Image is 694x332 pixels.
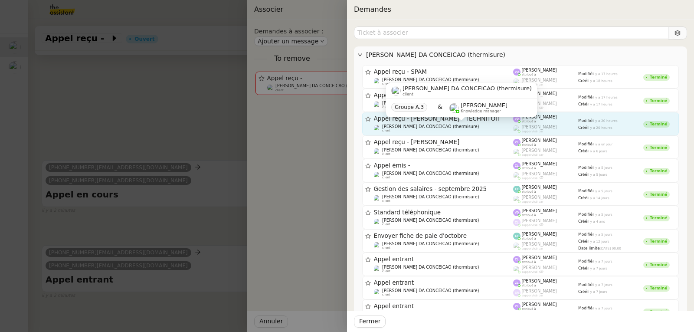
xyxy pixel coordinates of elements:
span: attribué à [522,237,536,240]
span: suppervisé par [522,270,543,274]
app-user-label: Knowledge manager [449,102,507,114]
span: [PERSON_NAME] [522,161,557,166]
span: [PERSON_NAME] DA CONCEICAO (thermisure) [382,101,479,105]
span: Appel reçu - SPAM [374,92,514,99]
div: Terminé [650,286,667,290]
span: client [403,92,413,97]
app-user-detailed-label: client [374,171,514,180]
span: client [382,246,390,250]
span: client [382,152,390,156]
div: Terminé [650,310,667,314]
span: Créé [578,149,587,153]
span: Créé [578,266,587,270]
span: client [382,270,390,273]
img: users%2FyQfMwtYgTqhRP2YHWHmG2s2LYaD3%2Favatar%2Fprofile-pic.png [513,242,520,250]
app-user-detailed-label: client [374,124,514,133]
span: [PERSON_NAME] [522,78,557,82]
span: [PERSON_NAME] [522,115,557,119]
input: Ticket à associer [354,26,668,39]
span: Modifié [578,165,593,170]
img: users%2FhitvUqURzfdVsA8TDJwjiRfjLnH2%2Favatar%2Flogo-thermisure.png [374,78,381,85]
app-user-detailed-label: client [374,77,514,86]
span: [PERSON_NAME] DA CONCEICAO (thermisure) [382,148,479,152]
span: Appel entrant [374,280,514,286]
span: suppervisé par [522,294,543,297]
span: [PERSON_NAME] [522,185,557,190]
span: [PERSON_NAME] DA CONCEICAO (thermisure) [382,265,479,270]
span: [PERSON_NAME] [522,195,557,200]
span: Modifié [578,259,593,263]
div: [PERSON_NAME] DA CONCEICAO (thermisure) [354,46,687,63]
span: Knowledge manager [461,109,501,114]
span: client [382,176,390,179]
span: client [382,293,390,296]
app-user-detailed-label: client [374,218,514,227]
app-user-label: attribué à [513,91,578,100]
span: Appel reçu - [PERSON_NAME] - TECHNITOIT [374,116,514,122]
span: [PERSON_NAME] [461,102,507,109]
img: svg [513,279,520,287]
span: il y a 18 heures [587,79,612,83]
img: users%2FyQfMwtYgTqhRP2YHWHmG2s2LYaD3%2Favatar%2Fprofile-pic.png [513,266,520,273]
span: Standard téléphonique [374,210,514,216]
span: il y a 17 heures [593,72,618,76]
span: [DATE] 00:00 [600,247,621,250]
img: svg [513,303,520,310]
span: [PERSON_NAME] [522,279,557,283]
span: il y a 17 heures [587,102,612,106]
span: il y a 20 heures [587,126,612,130]
img: svg [513,256,520,263]
span: [PERSON_NAME] [522,91,557,96]
span: [PERSON_NAME] [522,125,557,129]
img: users%2FhitvUqURzfdVsA8TDJwjiRfjLnH2%2Favatar%2Flogo-thermisure.png [374,125,381,132]
span: attribué à [522,143,536,147]
span: attribué à [522,214,536,217]
span: Modifié [578,142,593,146]
app-user-label: suppervisé par [513,265,578,274]
span: [PERSON_NAME] DA CONCEICAO (thermisure) [382,77,479,82]
span: [PERSON_NAME] [522,148,557,153]
span: Modifié [578,72,593,76]
span: client [382,129,390,132]
span: client [382,82,390,85]
span: [PERSON_NAME] DA CONCEICAO (thermisure) [382,288,479,293]
span: il y a 6 jours [587,149,607,153]
img: users%2FhitvUqURzfdVsA8TDJwjiRfjLnH2%2Favatar%2Flogo-thermisure.png [374,148,381,155]
span: [PERSON_NAME] DA CONCEICAO (thermisure) [382,218,479,223]
img: users%2FyQfMwtYgTqhRP2YHWHmG2s2LYaD3%2Favatar%2Fprofile-pic.png [513,195,520,203]
app-user-label: suppervisé par [513,78,578,86]
span: [PERSON_NAME] [522,101,557,106]
img: users%2FhitvUqURzfdVsA8TDJwjiRfjLnH2%2Favatar%2Flogo-thermisure.png [374,242,381,249]
span: Modifié [578,95,593,99]
span: Appel émis - [374,163,514,169]
div: Terminé [650,146,667,150]
span: attribué à [522,307,536,311]
img: users%2FyQfMwtYgTqhRP2YHWHmG2s2LYaD3%2Favatar%2Fprofile-pic.png [513,78,520,85]
span: [PERSON_NAME] [522,218,557,223]
span: il y a 5 jours [593,233,612,237]
span: Appel reçu - [PERSON_NAME] [374,139,514,145]
img: svg [513,233,520,240]
span: & [438,102,442,114]
app-user-detailed-label: client [374,265,514,273]
span: il y a 5 jours [587,173,607,177]
span: [PERSON_NAME] DA CONCEICAO (thermisure) [382,194,479,199]
span: [PERSON_NAME] [522,255,557,260]
app-user-label: suppervisé par [513,148,578,157]
img: svg [513,219,520,226]
span: il y a 7 jours [587,266,607,270]
span: Appel entrant [374,256,514,263]
span: [PERSON_NAME] [522,208,557,213]
span: Créé [578,196,587,200]
span: Appel reçu - SPAM [374,69,514,75]
span: il y a un jour [593,142,613,146]
span: [PERSON_NAME] DA CONCEICAO (thermisure) [366,50,684,60]
div: Terminé [650,193,667,197]
app-user-label: attribué à [513,68,578,76]
span: Demandes [354,5,391,13]
app-user-detailed-label: client [374,288,514,297]
app-user-label: suppervisé par [513,125,578,133]
app-user-label: attribué à [513,115,578,123]
app-user-label: suppervisé par [513,218,578,227]
span: attribué à [522,284,536,287]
